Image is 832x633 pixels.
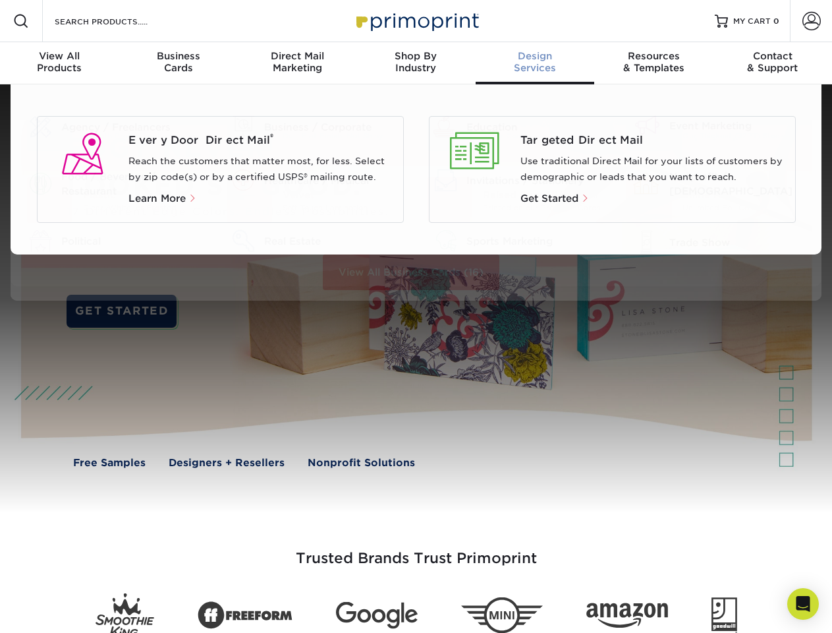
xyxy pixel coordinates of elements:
[238,42,356,84] a: Direct MailMarketing
[264,173,406,188] div: Healthcare / Medical
[628,169,812,198] a: Nonprofit / [DEMOGRAPHIC_DATA]
[628,230,812,255] a: Trade Show
[669,119,812,133] div: Event Marketing
[223,116,406,138] a: Business / Corporate
[594,50,713,62] span: Resources
[594,50,713,74] div: & Templates
[426,230,609,252] a: Sports Marketing
[61,169,204,198] div: Food / Beverage / Restaurant
[31,518,802,583] h3: Trusted Brands Trust Primoprint
[61,234,204,249] div: Political
[20,116,204,138] a: Agency / Freelancers
[476,50,594,62] span: Design
[119,50,237,74] div: Cards
[713,50,832,74] div: & Support
[119,42,237,84] a: BusinessCards
[3,593,112,628] iframe: Google Customer Reviews
[628,116,812,135] a: Event Marketing
[223,230,406,252] a: Real Estate
[20,230,204,252] a: Political
[356,42,475,84] a: Shop ByIndustry
[594,42,713,84] a: Resources& Templates
[350,7,482,35] img: Primoprint
[476,42,594,84] a: DesignServices
[356,50,475,62] span: Shop By
[466,234,609,249] div: Sports Marketing
[669,235,812,250] div: Trade Show
[713,42,832,84] a: Contact& Support
[223,169,406,191] a: Healthcare / Medical
[711,597,737,633] img: Goodwill
[733,16,771,27] span: MY CART
[466,120,609,135] div: Education
[669,169,812,198] div: Nonprofit / [DEMOGRAPHIC_DATA]
[476,50,594,74] div: Services
[119,50,237,62] span: Business
[773,16,779,26] span: 0
[426,116,609,138] a: Education
[20,169,204,198] a: Food / Beverage / Restaurant
[356,50,475,74] div: Industry
[264,120,406,135] div: Business / Corporate
[466,173,609,188] div: Invitations / Stationery
[336,602,418,629] img: Google
[787,588,819,620] div: Open Intercom Messenger
[586,603,668,628] img: Amazon
[264,234,406,249] div: Real Estate
[238,50,356,74] div: Marketing
[53,13,182,29] input: SEARCH PRODUCTS.....
[426,169,609,191] a: Invitations / Stationery
[238,50,356,62] span: Direct Mail
[713,50,832,62] span: Contact
[61,120,204,135] div: Agency / Freelancers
